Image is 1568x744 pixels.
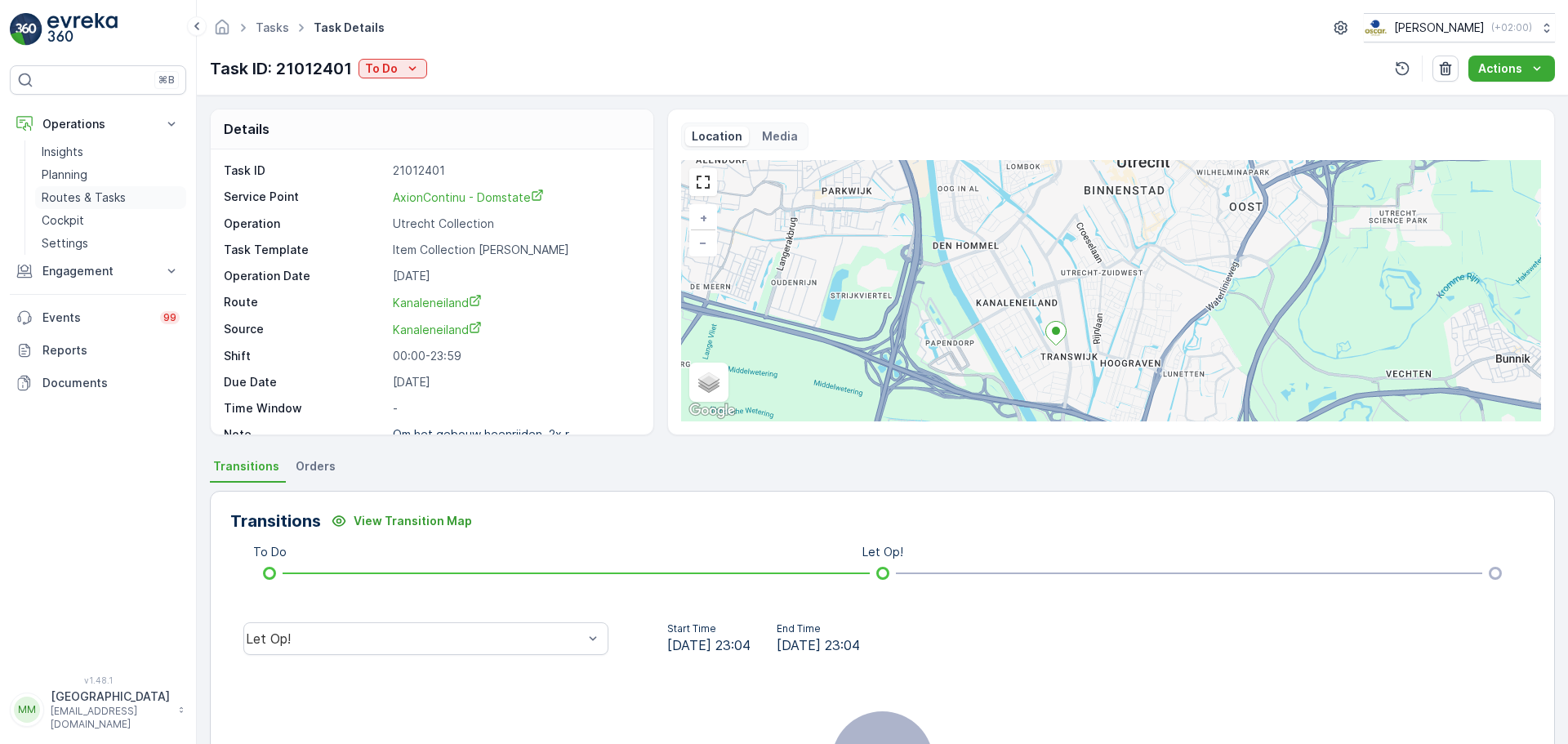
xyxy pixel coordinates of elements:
a: Zoom Out [691,230,715,255]
p: To Do [253,544,287,560]
a: Tasks [256,20,289,34]
button: [PERSON_NAME](+02:00) [1364,13,1555,42]
button: Operations [10,108,186,140]
p: Shift [224,348,386,364]
p: Time Window [224,400,386,417]
a: Planning [35,163,186,186]
p: Task ID [224,163,386,179]
span: [DATE] 23:04 [667,635,751,655]
p: Cockpit [42,212,84,229]
span: + [700,211,707,225]
a: Open this area in Google Maps (opens a new window) [685,400,739,421]
p: Operations [42,116,154,132]
p: 21012401 [393,163,636,179]
a: Layers [691,364,727,400]
span: Kanaleneiland [393,296,482,310]
div: Let Op! [246,631,583,646]
button: MM[GEOGRAPHIC_DATA][EMAIL_ADDRESS][DOMAIN_NAME] [10,688,186,731]
p: - [393,400,636,417]
img: logo_light-DOdMpM7g.png [47,13,118,46]
p: ( +02:00 ) [1491,21,1532,34]
p: Insights [42,144,83,160]
p: [DATE] [393,268,636,284]
p: Om het gebouw heenrijden, 2x r... [393,427,578,441]
button: View Transition Map [321,508,482,534]
p: 99 [163,311,176,324]
p: To Do [365,60,398,77]
p: Engagement [42,263,154,279]
p: Task ID: 21012401 [210,56,352,81]
p: Documents [42,375,180,391]
p: 00:00-23:59 [393,348,636,364]
a: Zoom In [691,206,715,230]
p: Start Time [667,622,751,635]
button: Actions [1468,56,1555,82]
p: Settings [42,235,88,252]
span: Orders [296,458,336,474]
span: Kanaleneiland [393,323,482,336]
p: Note [224,426,386,443]
div: MM [14,697,40,723]
button: To Do [359,59,427,78]
span: v 1.48.1 [10,675,186,685]
a: Routes & Tasks [35,186,186,209]
p: Reports [42,342,180,359]
p: Operation [224,216,386,232]
p: Media [762,128,798,145]
a: Cockpit [35,209,186,232]
button: Engagement [10,255,186,287]
p: Service Point [224,189,386,206]
a: Kanaleneiland [393,294,636,311]
span: Transitions [213,458,279,474]
a: Homepage [213,25,231,38]
a: View Fullscreen [691,170,715,194]
img: basis-logo_rgb2x.png [1364,19,1388,37]
p: Details [224,119,269,139]
a: AxionContinu - Domstate [393,189,636,206]
p: Actions [1478,60,1522,77]
p: View Transition Map [354,513,472,529]
p: Utrecht Collection [393,216,636,232]
p: [PERSON_NAME] [1394,20,1485,36]
p: Route [224,294,386,311]
p: Due Date [224,374,386,390]
p: Events [42,310,150,326]
a: Insights [35,140,186,163]
p: Location [692,128,742,145]
p: ⌘B [158,74,175,87]
p: Task Template [224,242,386,258]
a: Documents [10,367,186,399]
p: Operation Date [224,268,386,284]
p: Transitions [230,509,321,533]
p: [GEOGRAPHIC_DATA] [51,688,170,705]
p: Let Op! [862,544,903,560]
img: logo [10,13,42,46]
p: Routes & Tasks [42,189,126,206]
img: Google [685,400,739,421]
span: AxionContinu - Domstate [393,190,544,204]
p: End Time [777,622,860,635]
p: Planning [42,167,87,183]
span: − [699,235,707,249]
a: Settings [35,232,186,255]
p: [EMAIL_ADDRESS][DOMAIN_NAME] [51,705,170,731]
p: Item Collection [PERSON_NAME] [393,242,636,258]
span: Task Details [310,20,388,36]
a: Kanaleneiland [393,321,636,338]
p: Source [224,321,386,338]
span: [DATE] 23:04 [777,635,860,655]
a: Events99 [10,301,186,334]
a: Reports [10,334,186,367]
p: [DATE] [393,374,636,390]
